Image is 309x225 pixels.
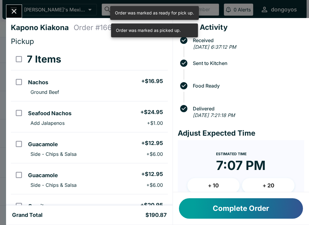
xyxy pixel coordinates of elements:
[145,211,167,219] h5: $190.87
[30,89,59,95] p: Ground Beef
[187,178,240,193] button: + 10
[27,53,61,65] h3: 7 Items
[190,83,304,88] span: Food Ready
[193,112,235,118] em: [DATE] 7:21:18 PM
[190,38,304,43] span: Received
[141,78,163,85] h5: + $16.95
[28,110,72,117] h5: Seafood Nachos
[28,172,58,179] h5: Guacamole
[11,23,74,32] h4: Kapono Kiakona
[147,120,163,126] p: + $1.00
[6,5,22,18] button: Close
[141,171,163,178] h5: + $12.95
[140,202,163,209] h5: + $20.95
[28,203,50,210] h5: Carnitas
[216,152,247,156] span: Estimated Time
[193,44,236,50] em: [DATE] 6:37:12 PM
[12,211,43,219] h5: Grand Total
[178,23,304,32] h4: Order Activity
[140,109,163,116] h5: + $24.95
[11,37,34,46] span: Pickup
[141,140,163,147] h5: + $12.95
[74,23,126,32] h4: Order # 166323
[216,158,266,173] time: 7:07 PM
[178,129,304,138] h4: Adjust Expected Time
[179,198,303,219] button: Complete Order
[242,178,295,193] button: + 20
[115,8,194,18] div: Order was marked as ready for pick up.
[146,182,163,188] p: + $6.00
[30,182,77,188] p: Side - Chips & Salsa
[116,25,181,35] div: Order was marked as picked up.
[190,106,304,111] span: Delivered
[146,151,163,157] p: + $6.00
[30,151,77,157] p: Side - Chips & Salsa
[28,141,58,148] h5: Guacamole
[190,60,304,66] span: Sent to Kitchen
[30,120,65,126] p: Add Jalapenos
[28,79,48,86] h5: Nachos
